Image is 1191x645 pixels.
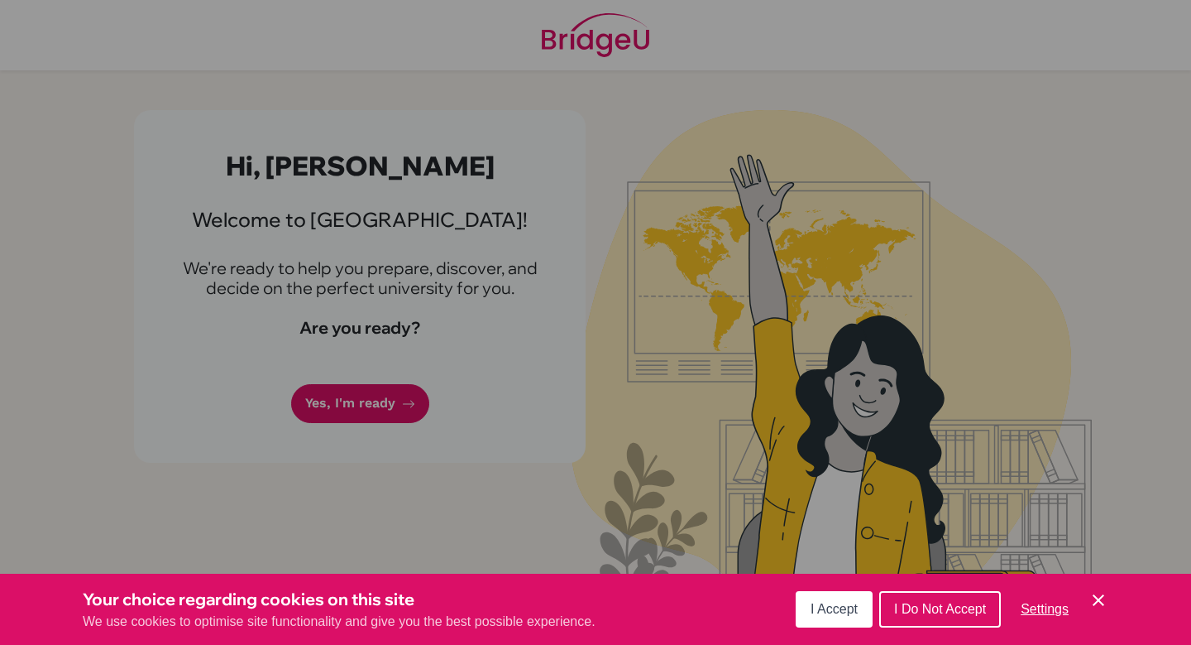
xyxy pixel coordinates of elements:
button: Settings [1007,593,1082,626]
button: Save and close [1088,590,1108,610]
p: We use cookies to optimise site functionality and give you the best possible experience. [83,612,595,632]
h3: Your choice regarding cookies on this site [83,587,595,612]
button: I Do Not Accept [879,591,1001,628]
span: Settings [1021,602,1069,616]
button: I Accept [796,591,873,628]
span: I Do Not Accept [894,602,986,616]
span: I Accept [811,602,858,616]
